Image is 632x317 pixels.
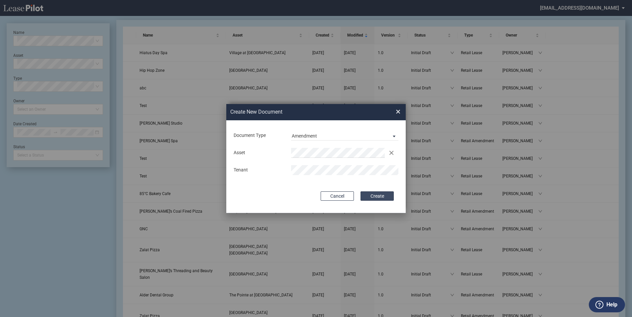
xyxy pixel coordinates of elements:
[606,300,617,309] label: Help
[291,131,398,141] md-select: Document Type: Amendment
[321,191,354,201] button: Cancel
[230,167,287,173] div: Tenant
[230,108,372,116] h2: Create New Document
[230,150,287,156] div: Asset
[361,191,394,201] button: Create
[396,107,400,117] span: ×
[292,133,317,139] div: Amendment
[226,104,406,213] md-dialog: Create New ...
[230,132,287,139] div: Document Type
